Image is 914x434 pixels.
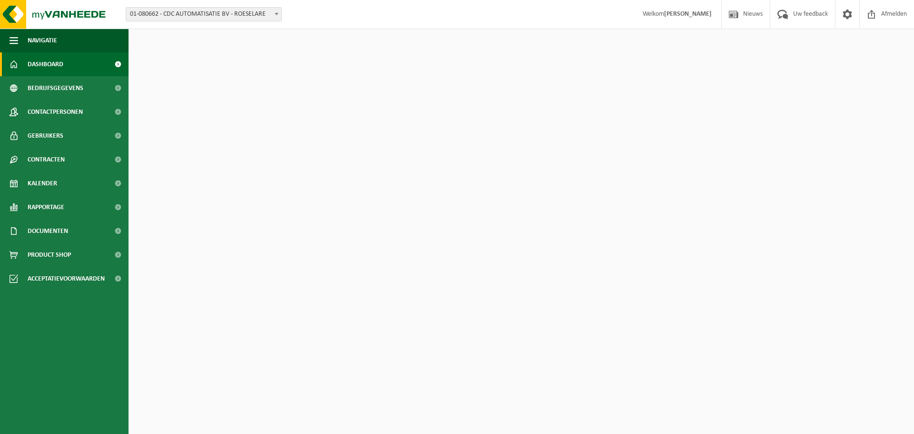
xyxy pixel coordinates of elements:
span: Rapportage [28,195,64,219]
span: Contracten [28,148,65,172]
strong: [PERSON_NAME] [664,10,712,18]
span: Documenten [28,219,68,243]
span: Acceptatievoorwaarden [28,267,105,291]
span: Contactpersonen [28,100,83,124]
span: 01-080662 - CDC AUTOMATISATIE BV - ROESELARE [126,8,281,21]
span: Navigatie [28,29,57,52]
span: Kalender [28,172,57,195]
span: Bedrijfsgegevens [28,76,83,100]
span: Gebruikers [28,124,63,148]
span: Dashboard [28,52,63,76]
span: 01-080662 - CDC AUTOMATISATIE BV - ROESELARE [126,7,282,21]
span: Product Shop [28,243,71,267]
